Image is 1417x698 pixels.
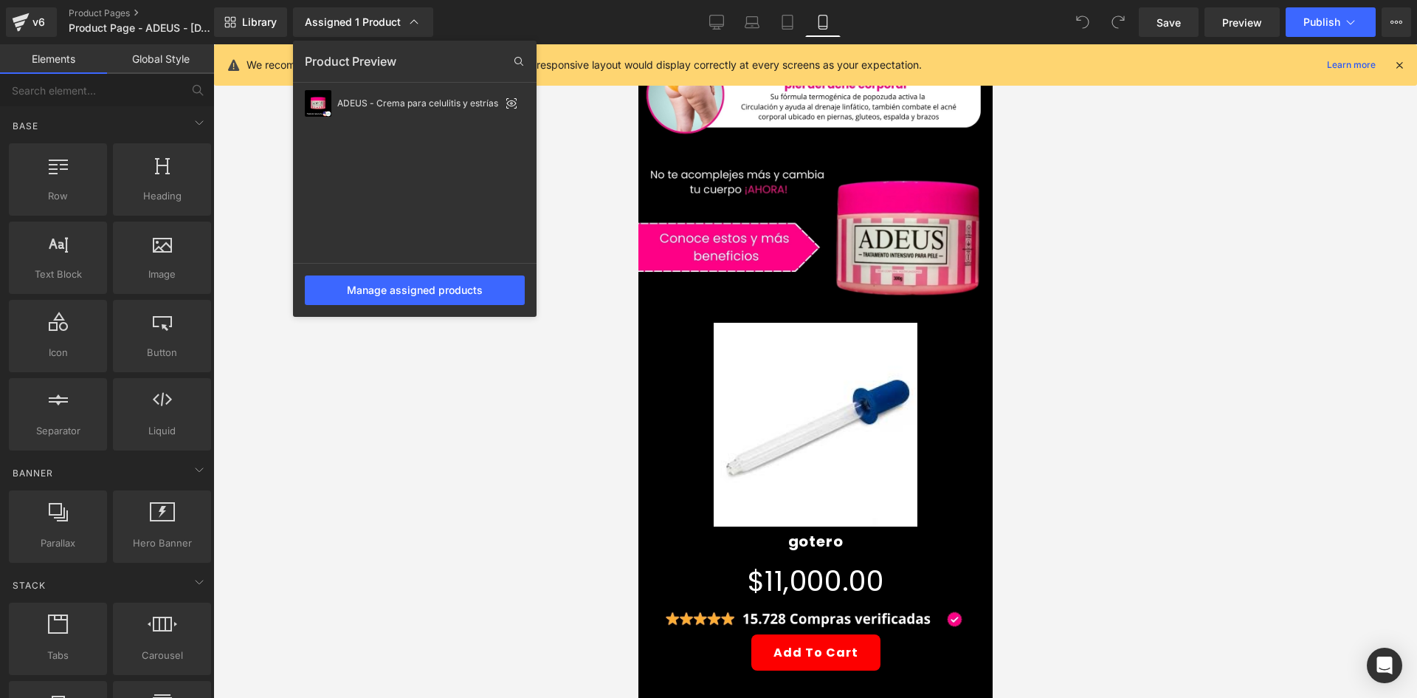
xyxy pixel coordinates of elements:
[13,267,103,282] span: Text Block
[699,7,734,37] a: Desktop
[6,7,57,37] a: v6
[117,267,207,282] span: Image
[305,15,421,30] div: Assigned 1 Product
[107,44,214,74] a: Global Style
[1222,15,1262,30] span: Preview
[293,49,537,73] div: Product Preview
[113,590,242,626] button: Add To Cart
[30,13,48,32] div: v6
[734,7,770,37] a: Laptop
[117,345,207,360] span: Button
[135,600,220,617] span: Add To Cart
[1156,15,1181,30] span: Save
[337,98,500,109] div: ADEUS - Crema para celulitis y estrías
[1321,56,1382,74] a: Learn more
[150,488,205,506] a: gotero
[11,578,47,592] span: Stack
[214,7,287,37] a: New Library
[1068,7,1097,37] button: Undo
[13,345,103,360] span: Icon
[13,536,103,551] span: Parallax
[1286,7,1376,37] button: Publish
[1367,648,1402,683] div: Open Intercom Messenger
[13,423,103,439] span: Separator
[117,648,207,663] span: Carousel
[1103,7,1133,37] button: Redo
[305,276,525,305] div: Manage assigned products
[117,188,207,204] span: Heading
[246,57,922,73] p: We recommend you to design in Desktop first to ensure the responsive layout would display correct...
[13,648,103,663] span: Tabs
[13,188,103,204] span: Row
[11,466,55,480] span: Banner
[1204,7,1280,37] a: Preview
[1303,16,1340,28] span: Publish
[117,536,207,551] span: Hero Banner
[69,7,238,19] a: Product Pages
[75,278,279,482] img: gotero
[1382,7,1411,37] button: More
[117,423,207,439] span: Liquid
[109,512,246,562] span: $11,000.00
[805,7,841,37] a: Mobile
[69,22,210,34] span: Product Page - ADEUS - [DATE] 10:31:53
[770,7,805,37] a: Tablet
[11,119,40,133] span: Base
[242,16,277,29] span: Library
